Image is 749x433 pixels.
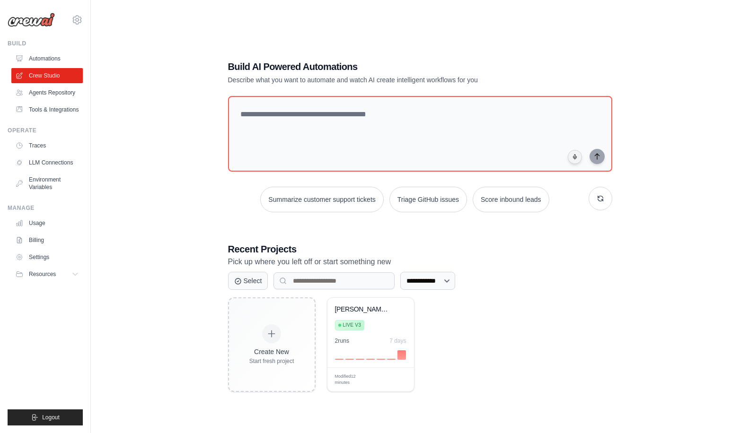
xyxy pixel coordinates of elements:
span: Live v3 [343,321,361,329]
a: Billing [11,233,83,248]
div: Manage deployment [364,376,388,383]
div: Day 4: 0 executions [366,359,375,360]
a: LLM Connections [11,155,83,170]
span: Edit [391,376,399,383]
button: Select [228,272,268,290]
div: Day 6: 0 executions [387,359,396,360]
button: Click to speak your automation idea [568,150,582,164]
span: Resources [29,270,56,278]
button: Get new suggestions [589,187,612,210]
div: Manage [8,204,83,212]
div: Create New [249,347,294,356]
a: Agents Repository [11,85,83,100]
div: 7 days [389,337,406,345]
p: Pick up where you left off or start something new [228,256,612,268]
a: Usage [11,216,83,231]
div: 2 run s [335,337,350,345]
button: Summarize customer support tickets [260,187,383,212]
div: Day 3: 0 executions [356,359,364,360]
div: Activity over last 7 days [335,348,406,360]
div: Day 7: 2 executions [397,350,406,360]
img: Logo [8,13,55,27]
a: Crew Studio [11,68,83,83]
button: Logout [8,409,83,425]
button: Score inbound leads [473,187,549,212]
h1: Build AI Powered Automations [228,60,546,73]
div: Day 2: 0 executions [345,359,354,360]
p: Describe what you want to automate and watch AI create intelligent workflows for you [228,75,546,85]
a: Automations [11,51,83,66]
a: Environment Variables [11,172,83,195]
a: Settings [11,250,83,265]
div: Operate [8,127,83,134]
a: Traces [11,138,83,153]
div: Day 1: 0 executions [335,359,344,360]
h3: Recent Projects [228,242,612,256]
div: Build [8,40,83,47]
span: Manage [364,376,381,383]
button: Resources [11,267,83,282]
div: Start fresh project [249,357,294,365]
div: Day 5: 0 executions [377,359,385,360]
button: Triage GitHub issues [389,187,467,212]
div: Aida Financial Goal Setting with Structured Data Capture [335,305,392,314]
span: Logout [42,414,60,421]
a: Tools & Integrations [11,102,83,117]
span: Modified 12 minutes [335,373,364,386]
